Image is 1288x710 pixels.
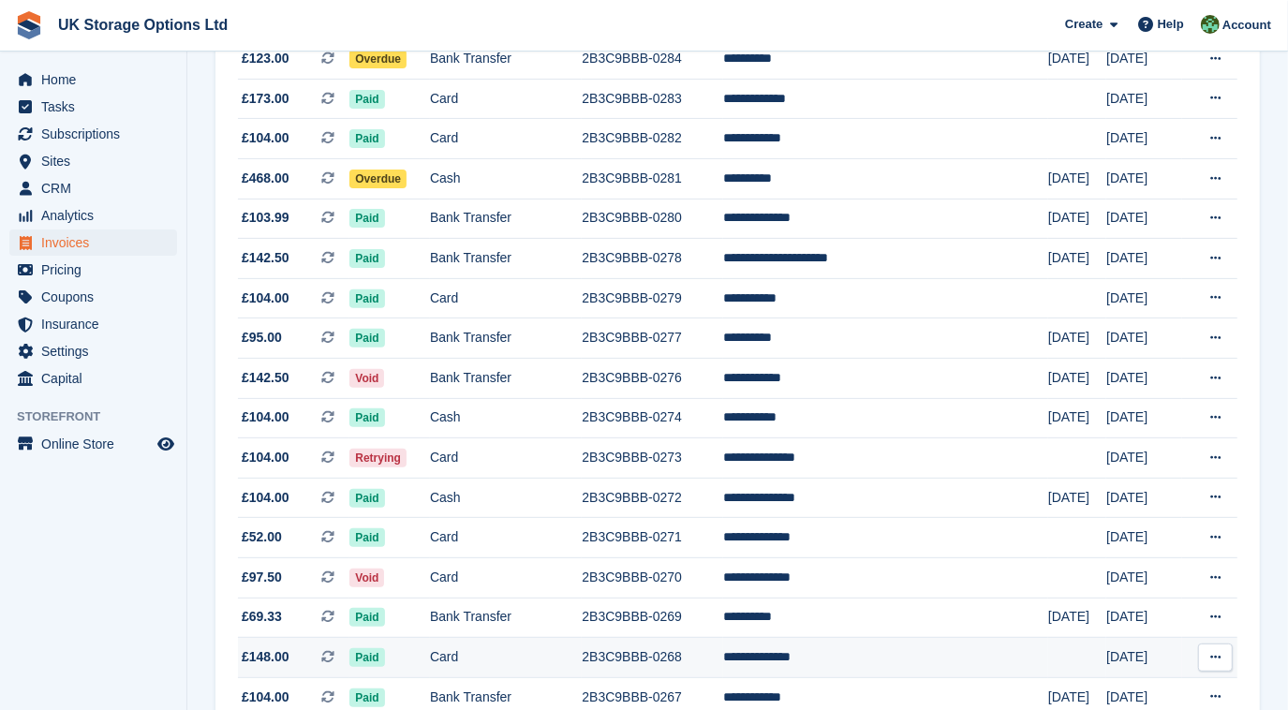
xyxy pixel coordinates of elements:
td: [DATE] [1106,438,1182,479]
span: £123.00 [242,49,289,68]
span: Paid [349,489,384,508]
td: 2B3C9BBB-0271 [582,518,722,558]
span: £468.00 [242,169,289,188]
td: [DATE] [1106,39,1182,80]
td: [DATE] [1106,638,1182,678]
span: Invoices [41,229,154,256]
span: Sites [41,148,154,174]
td: Card [430,278,582,318]
img: Andrew Smith [1201,15,1220,34]
span: £104.00 [242,407,289,427]
td: [DATE] [1048,159,1106,200]
span: Paid [349,528,384,547]
span: Insurance [41,311,154,337]
span: Home [41,67,154,93]
a: menu [9,311,177,337]
td: Cash [430,398,582,438]
td: [DATE] [1048,478,1106,518]
span: Paid [349,129,384,148]
span: Void [349,369,384,388]
span: Void [349,569,384,587]
a: menu [9,121,177,147]
span: Pricing [41,257,154,283]
a: menu [9,67,177,93]
a: menu [9,148,177,174]
td: [DATE] [1106,199,1182,239]
td: Card [430,119,582,159]
span: Account [1222,16,1271,35]
span: £52.00 [242,527,282,547]
td: Card [430,558,582,599]
td: 2B3C9BBB-0268 [582,638,722,678]
td: 2B3C9BBB-0279 [582,278,722,318]
td: 2B3C9BBB-0277 [582,318,722,359]
td: [DATE] [1106,318,1182,359]
td: [DATE] [1106,558,1182,599]
td: 2B3C9BBB-0272 [582,478,722,518]
span: Tasks [41,94,154,120]
span: £148.00 [242,647,289,667]
span: Capital [41,365,154,392]
td: Card [430,438,582,479]
td: 2B3C9BBB-0281 [582,159,722,200]
td: [DATE] [1106,239,1182,279]
td: [DATE] [1048,359,1106,399]
td: [DATE] [1106,119,1182,159]
span: Help [1158,15,1184,34]
td: Bank Transfer [430,39,582,80]
a: Preview store [155,433,177,455]
span: £104.00 [242,128,289,148]
td: [DATE] [1106,359,1182,399]
td: [DATE] [1106,518,1182,558]
td: 2B3C9BBB-0270 [582,558,722,599]
a: menu [9,338,177,364]
td: 2B3C9BBB-0283 [582,79,722,119]
span: £104.00 [242,288,289,308]
span: Overdue [349,50,407,68]
span: Paid [349,329,384,348]
td: Cash [430,478,582,518]
a: menu [9,284,177,310]
span: £173.00 [242,89,289,109]
td: 2B3C9BBB-0280 [582,199,722,239]
td: 2B3C9BBB-0274 [582,398,722,438]
td: 2B3C9BBB-0284 [582,39,722,80]
img: stora-icon-8386f47178a22dfd0bd8f6a31ec36ba5ce8667c1dd55bd0f319d3a0aa187defe.svg [15,11,43,39]
span: Subscriptions [41,121,154,147]
td: [DATE] [1106,159,1182,200]
td: [DATE] [1106,278,1182,318]
span: Paid [349,688,384,707]
span: Settings [41,338,154,364]
span: Storefront [17,407,186,426]
td: Card [430,638,582,678]
td: Bank Transfer [430,239,582,279]
a: UK Storage Options Ltd [51,9,235,40]
td: 2B3C9BBB-0278 [582,239,722,279]
td: Bank Transfer [430,359,582,399]
span: Coupons [41,284,154,310]
td: [DATE] [1048,318,1106,359]
td: [DATE] [1048,39,1106,80]
span: £104.00 [242,688,289,707]
td: Bank Transfer [430,318,582,359]
span: Retrying [349,449,407,467]
td: 2B3C9BBB-0273 [582,438,722,479]
td: [DATE] [1048,239,1106,279]
td: [DATE] [1106,598,1182,638]
td: Bank Transfer [430,199,582,239]
td: 2B3C9BBB-0276 [582,359,722,399]
a: menu [9,229,177,256]
span: Paid [349,408,384,427]
td: Card [430,79,582,119]
td: 2B3C9BBB-0269 [582,598,722,638]
td: [DATE] [1048,199,1106,239]
span: Paid [349,289,384,308]
span: £95.00 [242,328,282,348]
a: menu [9,431,177,457]
span: £142.50 [242,368,289,388]
td: [DATE] [1106,478,1182,518]
td: [DATE] [1048,598,1106,638]
td: [DATE] [1106,398,1182,438]
td: Bank Transfer [430,598,582,638]
td: 2B3C9BBB-0282 [582,119,722,159]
